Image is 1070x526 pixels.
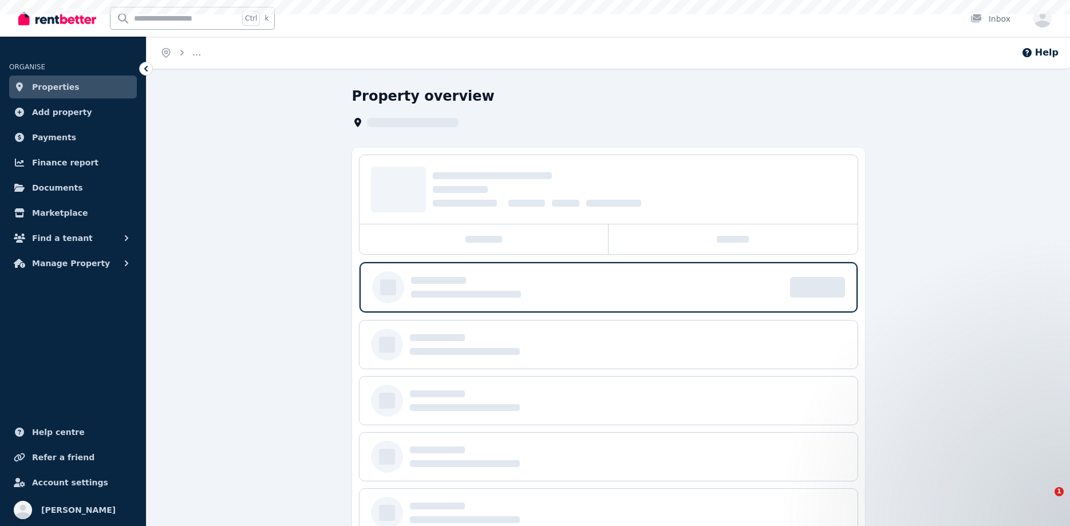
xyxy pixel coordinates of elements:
span: ORGANISE [9,63,45,71]
span: Help centre [32,425,85,439]
span: Finance report [32,156,98,169]
a: Refer a friend [9,446,137,469]
span: k [264,14,269,23]
a: Finance report [9,151,137,174]
button: Help [1021,46,1059,60]
h1: Property overview [352,87,495,105]
span: Account settings [32,476,108,489]
a: Payments [9,126,137,149]
a: Marketplace [9,201,137,224]
span: Add property [32,105,92,119]
span: ... [192,47,201,58]
span: Documents [32,181,83,195]
span: Marketplace [32,206,88,220]
a: Help centre [9,421,137,444]
span: Manage Property [32,256,110,270]
span: 1 [1055,487,1064,496]
nav: Breadcrumb [147,37,215,69]
a: Properties [9,76,137,98]
a: Add property [9,101,137,124]
span: Payments [32,130,76,144]
span: [PERSON_NAME] [41,503,116,517]
button: Find a tenant [9,227,137,250]
a: Documents [9,176,137,199]
span: Properties [32,80,80,94]
iframe: Intercom live chat [1031,487,1059,515]
span: Find a tenant [32,231,93,245]
span: Refer a friend [32,450,94,464]
span: Ctrl [242,11,260,26]
button: Manage Property [9,252,137,275]
img: RentBetter [18,10,96,27]
a: Account settings [9,471,137,494]
div: Inbox [970,13,1010,25]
